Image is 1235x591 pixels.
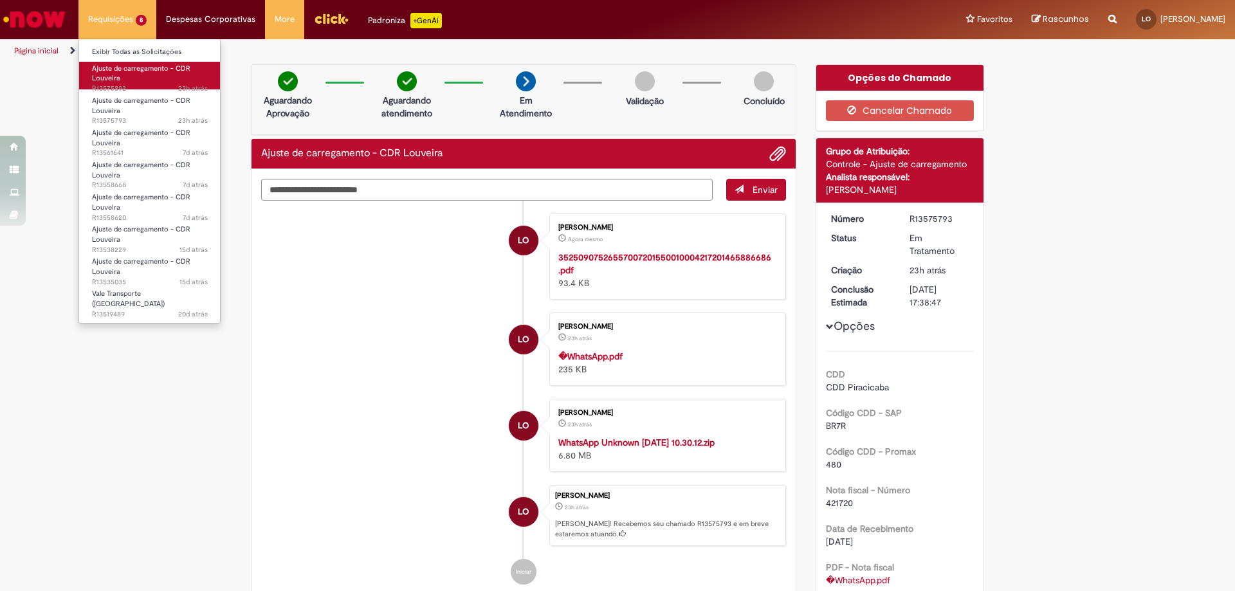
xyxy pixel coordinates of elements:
[376,94,438,120] p: Aguardando atendimento
[821,232,901,244] dt: Status
[558,323,773,331] div: [PERSON_NAME]
[178,309,208,319] time: 11/09/2025 08:38:37
[910,232,969,257] div: Em Tratamento
[275,13,295,26] span: More
[910,264,946,276] time: 29/09/2025 10:38:44
[92,192,190,212] span: Ajuste de carregamento - CDR Louveira
[79,94,221,122] a: Aberto R13575793 : Ajuste de carregamento - CDR Louveira
[726,179,786,201] button: Enviar
[1032,14,1089,26] a: Rascunhos
[183,213,208,223] time: 23/09/2025 11:34:12
[92,224,190,244] span: Ajuste de carregamento - CDR Louveira
[754,71,774,91] img: img-circle-grey.png
[826,170,974,183] div: Analista responsável:
[910,264,946,276] span: 23h atrás
[1,6,68,32] img: ServiceNow
[79,158,221,186] a: Aberto R13558668 : Ajuste de carregamento - CDR Louveira
[179,245,208,255] span: 15d atrás
[516,71,536,91] img: arrow-next.png
[568,235,603,243] time: 30/09/2025 09:32:03
[826,484,910,496] b: Nota fiscal - Número
[314,9,349,28] img: click_logo_yellow_360x200.png
[79,255,221,282] a: Aberto R13535035 : Ajuste de carregamento - CDR Louveira
[826,574,890,586] a: Download de �WhatsApp.pdf
[821,283,901,309] dt: Conclusão Estimada
[92,257,190,277] span: Ajuste de carregamento - CDR Louveira
[558,251,773,289] div: 93.4 KB
[910,283,969,309] div: [DATE] 17:38:47
[826,183,974,196] div: [PERSON_NAME]
[92,245,208,255] span: R13538229
[178,309,208,319] span: 20d atrás
[92,148,208,158] span: R13561641
[178,116,208,125] span: 23h atrás
[826,158,974,170] div: Controle - Ajuste de carregamento
[826,407,902,419] b: Código CDD - SAP
[509,411,538,441] div: Lucas Moises Ferreira Martins De Oliveira
[92,277,208,287] span: R13535035
[558,437,715,448] a: WhatsApp Unknown [DATE] 10.30.12.zip
[821,212,901,225] dt: Número
[555,519,779,539] p: [PERSON_NAME]! Recebemos seu chamado R13575793 e em breve estaremos atuando.
[178,84,208,93] span: 23h atrás
[257,94,319,120] p: Aguardando Aprovação
[568,235,603,243] span: Agora mesmo
[826,459,841,470] span: 480
[977,13,1012,26] span: Favoritos
[565,504,589,511] span: 23h atrás
[79,126,221,154] a: Aberto R13561641 : Ajuste de carregamento - CDR Louveira
[518,496,529,527] span: LO
[261,148,443,159] h2: Ajuste de carregamento - CDR Louveira Histórico de tíquete
[92,96,190,116] span: Ajuste de carregamento - CDR Louveira
[183,180,208,190] time: 23/09/2025 11:41:44
[568,334,592,342] span: 23h atrás
[558,251,771,276] a: 35250907526557007201550010004217201465886686.pdf
[518,410,529,441] span: LO
[826,536,853,547] span: [DATE]
[558,409,773,417] div: [PERSON_NAME]
[565,504,589,511] time: 29/09/2025 10:38:44
[92,180,208,190] span: R13558668
[183,180,208,190] span: 7d atrás
[910,212,969,225] div: R13575793
[558,350,773,376] div: 235 KB
[14,46,59,56] a: Página inicial
[509,226,538,255] div: Lucas Moises Ferreira Martins De Oliveira
[626,95,664,107] p: Validação
[78,39,221,323] ul: Requisições
[92,213,208,223] span: R13558620
[278,71,298,91] img: check-circle-green.png
[79,190,221,218] a: Aberto R13558620 : Ajuste de carregamento - CDR Louveira
[261,179,713,201] textarea: Digite sua mensagem aqui...
[509,497,538,527] div: Lucas Moises Ferreira Martins De Oliveira
[826,381,889,393] span: CDD Piracicaba
[826,420,846,432] span: BR7R
[826,100,974,121] button: Cancelar Chamado
[92,116,208,126] span: R13575793
[558,436,773,462] div: 6.80 MB
[635,71,655,91] img: img-circle-grey.png
[555,492,779,500] div: [PERSON_NAME]
[568,421,592,428] time: 29/09/2025 10:30:38
[826,523,913,534] b: Data de Recebimento
[261,485,786,547] li: Lucas Moises Ferreira Martins De Oliveira
[368,13,442,28] div: Padroniza
[826,145,974,158] div: Grupo de Atribuição:
[136,15,147,26] span: 8
[92,289,165,309] span: Vale Transporte ([GEOGRAPHIC_DATA])
[79,287,221,314] a: Aberto R13519489 : Vale Transporte (VT)
[518,225,529,256] span: LO
[88,13,133,26] span: Requisições
[568,334,592,342] time: 29/09/2025 10:34:43
[558,350,623,362] strong: �WhatsApp.pdf
[1043,13,1089,25] span: Rascunhos
[509,325,538,354] div: Lucas Moises Ferreira Martins De Oliveira
[92,160,190,180] span: Ajuste de carregamento - CDR Louveira
[568,421,592,428] span: 23h atrás
[397,71,417,91] img: check-circle-green.png
[178,84,208,93] time: 29/09/2025 10:52:50
[816,65,984,91] div: Opções do Chamado
[826,368,845,380] b: CDD
[10,39,814,63] ul: Trilhas de página
[179,277,208,287] span: 15d atrás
